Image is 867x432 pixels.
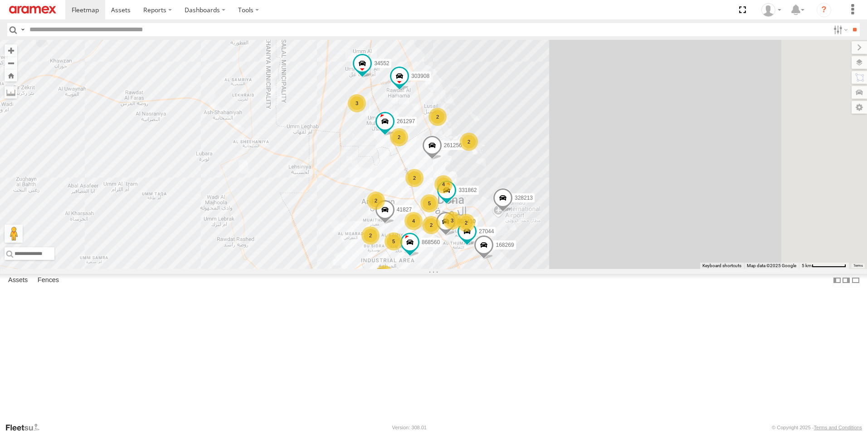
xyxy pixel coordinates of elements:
span: 328213 [515,195,533,201]
label: Measure [5,86,17,99]
span: 261297 [397,119,415,125]
span: 331862 [458,187,477,194]
label: Search Query [19,23,26,36]
button: Zoom Home [5,69,17,82]
a: Visit our Website [5,423,47,432]
span: 261256 [444,143,462,149]
div: 2 [405,169,424,187]
span: 303908 [411,73,429,79]
span: 34552 [374,60,389,67]
div: 2 [429,108,447,126]
i: ? [817,3,831,17]
label: Dock Summary Table to the Left [833,274,842,287]
div: 4 [404,212,423,230]
div: 3 [348,94,366,112]
label: Assets [4,274,32,287]
span: 168269 [496,242,514,248]
div: 2 [422,216,440,234]
button: Zoom in [5,44,17,57]
div: 3 [443,211,461,230]
label: Dock Summary Table to the Right [842,274,851,287]
div: Version: 308.01 [392,425,427,430]
div: 2 [457,214,475,232]
label: Map Settings [852,101,867,114]
div: 2 [460,133,478,151]
div: 5 [375,265,393,283]
button: Drag Pegman onto the map to open Street View [5,225,23,243]
div: 5 [420,194,438,212]
div: 2 [361,226,380,245]
a: Terms (opens in new tab) [853,264,863,268]
span: 5 km [802,263,812,268]
button: Keyboard shortcuts [702,263,741,269]
span: 41827 [397,207,412,213]
span: 868560 [422,240,440,246]
a: Terms and Conditions [814,425,862,430]
img: aramex-logo.svg [9,6,56,14]
button: Map Scale: 5 km per 72 pixels [799,263,849,269]
div: 4 [434,175,453,193]
div: 5 [385,232,403,250]
span: Map data ©2025 Google [747,263,796,268]
div: 2 [390,128,408,146]
div: Zain Umer [758,3,784,17]
button: Zoom out [5,57,17,69]
label: Search Filter Options [830,23,849,36]
label: Hide Summary Table [851,274,860,287]
span: 27044 [479,228,494,235]
div: © Copyright 2025 - [772,425,862,430]
label: Fences [33,274,63,287]
div: 2 [367,192,385,210]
